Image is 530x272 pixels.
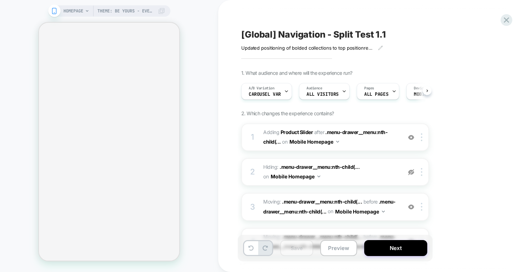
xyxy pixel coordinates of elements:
[263,197,398,216] span: Moving:
[97,5,154,17] span: Theme: Be Yours - Evergreen v1 + CRO s1
[414,86,428,91] span: Devices
[306,86,322,91] span: Audience
[363,234,378,240] span: before
[249,200,256,214] div: 3
[241,70,352,76] span: 1. What audience and where will the experience run?
[263,232,398,251] span: Moving:
[414,92,430,97] span: MOBILE
[249,130,256,144] div: 1
[241,29,386,40] span: [Global] Navigation - Split Test 1.1
[282,234,362,240] span: .menu-drawer__menu:nth-child(...
[263,162,398,182] span: Hiding :
[263,172,269,181] span: on
[241,45,373,51] span: Updated positioning of bolded collections to top positionremoved highlight collection + lensesAdd...
[282,199,362,205] span: .menu-drawer__menu:nth-child(...
[306,92,339,97] span: All Visitors
[282,137,287,146] span: on
[408,204,414,210] img: crossed eye
[320,240,357,256] button: Preview
[249,165,256,179] div: 2
[263,129,313,135] span: Adding
[421,168,422,176] img: close
[249,92,281,97] span: Carousel Var
[314,129,325,135] span: AFTER
[317,176,320,177] img: down arrow
[382,211,385,212] img: down arrow
[336,141,339,143] img: down arrow
[249,86,275,91] span: A/B Variation
[271,171,320,182] button: Mobile Homepage
[421,203,422,211] img: close
[335,206,385,217] button: Mobile Homepage
[263,129,388,145] span: .menu-drawer__menu:nth-child(...
[364,92,388,97] span: ALL PAGES
[328,207,333,216] span: on
[421,133,422,141] img: close
[63,5,83,17] span: HOMEPAGE
[408,134,414,140] img: crossed eye
[281,129,313,135] b: Product Slider
[364,240,427,256] button: Next
[280,240,313,256] button: Save
[363,199,378,205] span: before
[364,86,374,91] span: Pages
[280,164,360,170] span: .menu-drawer__menu:nth-child(...
[241,110,334,116] span: 2. Which changes the experience contains?
[408,169,414,175] img: eye
[289,137,339,147] button: Mobile Homepage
